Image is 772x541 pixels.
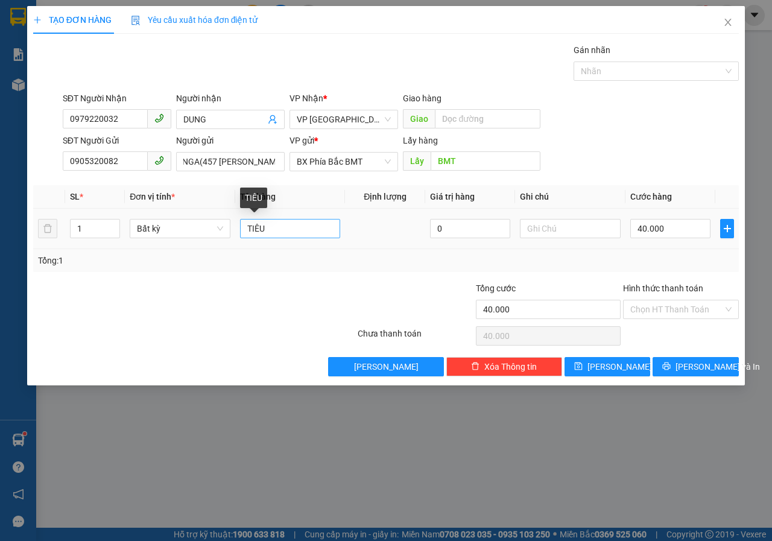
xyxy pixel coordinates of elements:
span: Bất kỳ [137,220,223,238]
img: icon [131,16,141,25]
span: VP Đà Lạt [297,110,391,128]
span: plus [721,224,733,233]
button: plus [720,219,734,238]
span: Cước hàng [630,192,672,201]
div: SĐT Người Nhận [63,92,171,105]
button: delete [38,219,57,238]
span: phone [154,113,164,123]
button: deleteXóa Thông tin [446,357,562,376]
span: Định lượng [364,192,407,201]
span: Giá trị hàng [430,192,475,201]
span: Yêu cầu xuất hóa đơn điện tử [131,15,258,25]
div: Người nhận [176,92,285,105]
span: bmt [28,85,60,106]
button: [PERSON_NAME] [328,357,444,376]
input: Dọc đường [435,109,540,128]
div: Tổng: 1 [38,254,299,267]
span: TẠO ĐƠN HÀNG [33,15,112,25]
input: Ghi Chú [520,219,621,238]
span: Gửi: [10,11,29,24]
span: Nhận: [115,11,144,24]
span: [PERSON_NAME] [587,360,652,373]
span: phone [154,156,164,165]
label: Hình thức thanh toán [623,283,703,293]
div: 0979110011 [115,54,238,71]
input: 0 [430,219,510,238]
div: VP gửi [289,134,398,147]
span: Lấy hàng [403,136,438,145]
span: Giao [403,109,435,128]
input: Dọc đường [431,151,540,171]
span: Tổng cước [476,283,516,293]
span: [PERSON_NAME] và In [675,360,760,373]
th: Ghi chú [515,185,625,209]
div: Chưa thanh toán [356,327,475,348]
div: VP [GEOGRAPHIC_DATA] [115,10,238,39]
span: Đơn vị tính [130,192,175,201]
div: TOÀN THẮNG//66 Y BI [10,39,107,68]
span: plus [33,16,42,24]
button: save[PERSON_NAME] [565,357,651,376]
div: [PERSON_NAME] [115,39,238,54]
div: BX Phía Bắc BMT [10,10,107,39]
span: user-add [268,115,277,124]
div: SĐT Người Gửi [63,134,171,147]
span: BX Phía Bắc BMT [297,153,391,171]
div: TIÊU [240,188,267,208]
span: [PERSON_NAME] [354,360,419,373]
span: delete [471,362,479,372]
button: printer[PERSON_NAME] và In [653,357,739,376]
span: SL [70,192,80,201]
span: VP Nhận [289,93,323,103]
span: save [574,362,583,372]
span: printer [662,362,671,372]
div: 0941788369 [10,68,107,85]
label: Gán nhãn [574,45,610,55]
span: Giao hàng [403,93,441,103]
div: Người gửi [176,134,285,147]
span: close [723,17,733,27]
span: Lấy [403,151,431,171]
input: VD: Bàn, Ghế [240,219,341,238]
button: Close [711,6,745,40]
span: Xóa Thông tin [484,360,537,373]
